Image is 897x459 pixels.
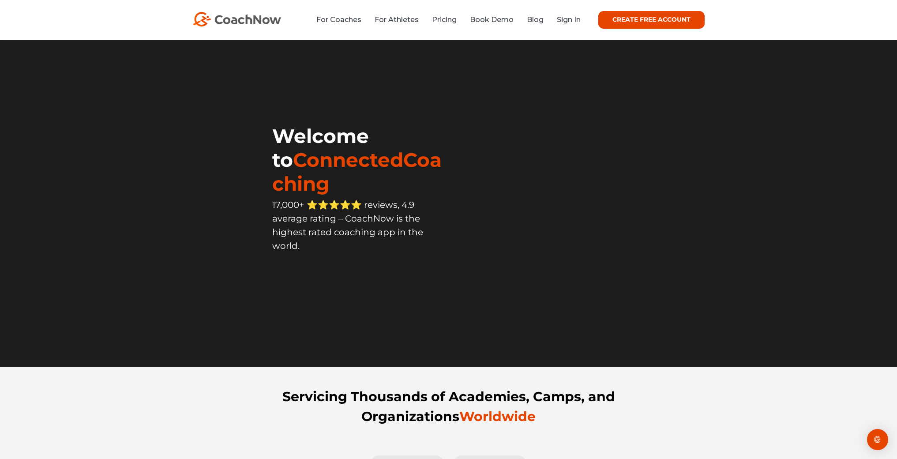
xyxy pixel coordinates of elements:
[432,15,457,24] a: Pricing
[316,15,361,24] a: For Coaches
[867,429,888,450] div: Open Intercom Messenger
[272,124,448,196] h1: Welcome to
[272,199,423,251] span: 17,000+ ⭐️⭐️⭐️⭐️⭐️ reviews, 4.9 average rating – CoachNow is the highest rated coaching app in th...
[527,15,544,24] a: Blog
[470,15,514,24] a: Book Demo
[193,12,281,26] img: CoachNow Logo
[459,408,536,425] span: Worldwide
[375,15,419,24] a: For Athletes
[598,11,705,29] a: CREATE FREE ACCOUNT
[272,272,448,298] iframe: Embedded CTA
[282,388,615,425] strong: Servicing Thousands of Academies, Camps, and Organizations
[272,148,442,196] span: ConnectedCoaching
[557,15,581,24] a: Sign In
